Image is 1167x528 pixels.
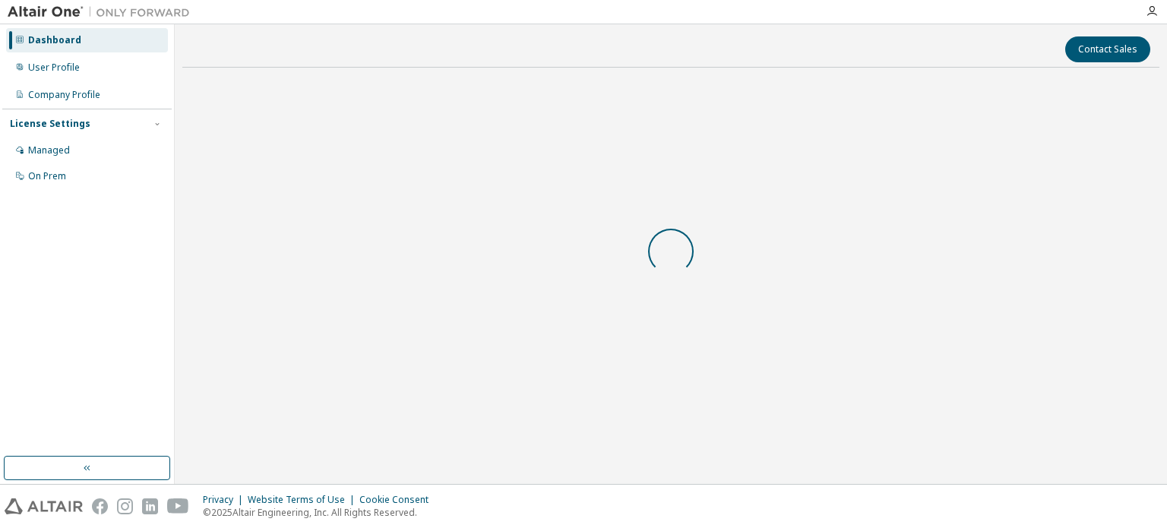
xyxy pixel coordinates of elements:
[5,498,83,514] img: altair_logo.svg
[8,5,198,20] img: Altair One
[28,34,81,46] div: Dashboard
[248,494,359,506] div: Website Terms of Use
[359,494,438,506] div: Cookie Consent
[10,118,90,130] div: License Settings
[142,498,158,514] img: linkedin.svg
[117,498,133,514] img: instagram.svg
[203,506,438,519] p: © 2025 Altair Engineering, Inc. All Rights Reserved.
[167,498,189,514] img: youtube.svg
[28,144,70,157] div: Managed
[203,494,248,506] div: Privacy
[92,498,108,514] img: facebook.svg
[28,62,80,74] div: User Profile
[28,170,66,182] div: On Prem
[1065,36,1150,62] button: Contact Sales
[28,89,100,101] div: Company Profile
